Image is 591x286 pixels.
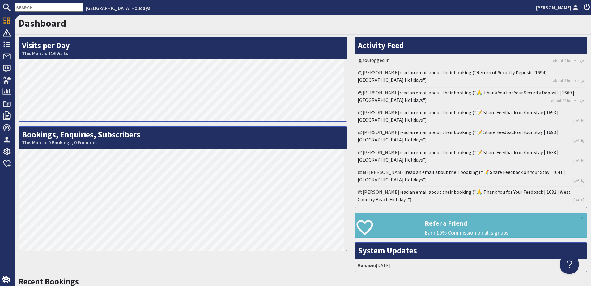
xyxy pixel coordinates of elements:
[358,109,559,123] a: read an email about their booking ("📝 Share Feedback on Your Stay | 1693 | [GEOGRAPHIC_DATA] Holi...
[356,167,585,187] li: Mr [PERSON_NAME]
[356,67,585,87] li: [PERSON_NAME]
[560,255,579,274] iframe: Toggle Customer Support
[358,169,565,183] a: read an email about their booking ("📝 Share Feedback on Your Stay | 1641 | [GEOGRAPHIC_DATA] Holi...
[356,260,585,270] li: [DATE]
[2,276,10,284] img: staytech_i_w-64f4e8e9ee0a9c174fd5317b4b171b261742d2d393467e5bdba4413f4f884c10.svg
[358,40,404,50] a: Activity Feed
[19,127,347,149] h2: Bookings, Enquiries, Subscribers
[358,69,549,83] a: read an email about their booking ("Return of Security Deposit (1694) - [GEOGRAPHIC_DATA] Holidays")
[553,78,584,84] a: about 2 hours ago
[356,147,585,167] li: [PERSON_NAME]
[358,129,559,143] a: read an email about their booking ("📝 Share Feedback on Your Stay | 1693 | [GEOGRAPHIC_DATA] Holi...
[19,17,66,29] a: Dashboard
[15,3,83,12] input: SEARCH
[356,55,585,67] li: logged in
[553,58,584,64] a: about 2 hours ago
[358,262,376,268] strong: Version:
[356,88,585,107] li: [PERSON_NAME]
[358,89,574,103] a: read an email about their booking ("🙏 Thank You For Your Security Deposit | 1669 | [GEOGRAPHIC_DA...
[22,50,344,56] small: This Month: 116 Visits
[358,189,571,202] a: read an email about their booking ("🙏 Thank You for Your Feedback | 1632 | West Country Beach Hol...
[358,245,417,256] a: System Updates
[573,177,584,183] a: [DATE]
[576,215,585,222] a: HIDE
[573,137,584,143] a: [DATE]
[573,158,584,163] a: [DATE]
[22,140,344,145] small: This Month: 0 Bookings, 0 Enquiries
[356,187,585,206] li: [PERSON_NAME]
[356,127,585,147] li: [PERSON_NAME]
[19,37,347,59] h2: Visits per Day
[573,118,584,123] a: [DATE]
[355,213,587,238] a: Refer a Friend Earn 10% Commission on all signups
[363,57,370,63] a: You
[551,98,584,104] a: about 22 hours ago
[86,5,150,11] a: [GEOGRAPHIC_DATA] Holidays
[536,4,580,11] a: [PERSON_NAME]
[358,149,559,163] a: read an email about their booking ("📝 Share Feedback on Your Stay | 1638 | [GEOGRAPHIC_DATA] Holi...
[356,107,585,127] li: [PERSON_NAME]
[425,219,587,227] h3: Refer a Friend
[573,197,584,203] a: [DATE]
[425,229,587,237] p: Earn 10% Commission on all signups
